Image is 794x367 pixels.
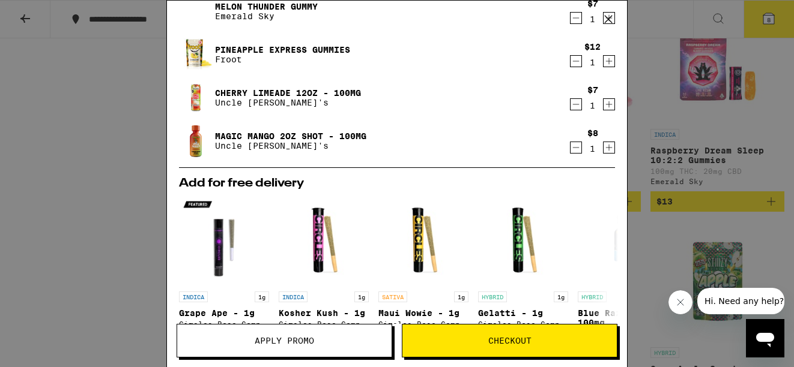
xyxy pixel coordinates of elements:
[215,2,318,11] a: Melon Thunder Gummy
[603,55,615,67] button: Increment
[587,14,598,24] div: 1
[215,88,361,98] a: Cherry Limeade 12oz - 100mg
[587,85,598,95] div: $7
[378,195,468,285] img: Circles Base Camp - Maui Wowie - 1g
[215,141,366,151] p: Uncle [PERSON_NAME]'s
[378,291,407,302] p: SATIVA
[279,291,308,302] p: INDICA
[179,291,208,302] p: INDICA
[179,308,269,318] p: Grape Ape - 1g
[570,12,582,24] button: Decrement
[279,320,369,328] div: Circles Base Camp
[584,58,601,67] div: 1
[354,291,369,302] p: 1g
[668,290,692,314] iframe: Close message
[378,308,468,318] p: Maui Wowie - 1g
[570,98,582,110] button: Decrement
[584,42,601,52] div: $12
[215,11,318,21] p: Emerald Sky
[179,81,213,115] img: Cherry Limeade 12oz - 100mg
[603,98,615,110] button: Increment
[587,144,598,154] div: 1
[255,336,314,345] span: Apply Promo
[215,98,361,107] p: Uncle [PERSON_NAME]'s
[603,142,615,154] button: Increment
[279,195,369,285] img: Circles Base Camp - Kosher Kush - 1g
[215,55,350,64] p: Froot
[378,320,468,328] div: Circles Base Camp
[570,142,582,154] button: Decrement
[279,308,369,318] p: Kosher Kush - 1g
[179,178,615,189] h2: Add for free delivery
[488,336,532,345] span: Checkout
[478,195,568,285] img: Circles Base Camp - Gelatti - 1g
[179,195,269,285] img: Circles Base Camp - Grape Ape - 1g
[179,195,269,344] a: Open page for Grape Ape - 1g from Circles Base Camp
[179,124,213,158] img: Magic Mango 2oz Shot - 100mg
[454,291,468,302] p: 1g
[402,324,617,357] button: Checkout
[746,319,784,357] iframe: Button to launch messaging window
[478,320,568,328] div: Circles Base Camp
[179,38,213,71] img: Pineapple Express Gummies
[215,131,366,141] a: Magic Mango 2oz Shot - 100mg
[478,308,568,318] p: Gelatti - 1g
[215,45,350,55] a: Pineapple Express Gummies
[179,320,269,328] div: Circles Base Camp
[177,324,392,357] button: Apply Promo
[587,101,598,110] div: 1
[570,55,582,67] button: Decrement
[578,195,668,344] a: Open page for Blue Raz Shot - 100mg from St. Ides
[578,291,607,302] p: HYBRID
[279,195,369,344] a: Open page for Kosher Kush - 1g from Circles Base Camp
[578,195,668,285] img: St. Ides - Blue Raz Shot - 100mg
[697,288,784,314] iframe: Message from company
[255,291,269,302] p: 1g
[554,291,568,302] p: 1g
[478,195,568,344] a: Open page for Gelatti - 1g from Circles Base Camp
[578,308,668,327] p: Blue Raz Shot - 100mg
[478,291,507,302] p: HYBRID
[587,128,598,138] div: $8
[378,195,468,344] a: Open page for Maui Wowie - 1g from Circles Base Camp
